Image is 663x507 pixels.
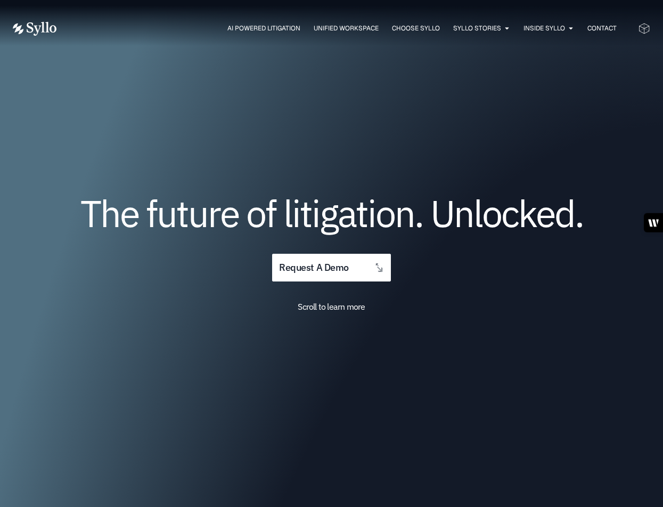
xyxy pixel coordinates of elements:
[227,23,300,33] a: AI Powered Litigation
[77,196,586,231] h1: The future of litigation. Unlocked.
[298,301,365,312] span: Scroll to learn more
[523,23,565,33] a: Inside Syllo
[392,23,440,33] a: Choose Syllo
[453,23,501,33] a: Syllo Stories
[587,23,617,33] a: Contact
[78,23,617,34] nav: Menu
[13,22,56,36] img: Vector
[314,23,379,33] a: Unified Workspace
[279,263,348,273] span: request a demo
[272,254,390,282] a: request a demo
[78,23,617,34] div: Menu Toggle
